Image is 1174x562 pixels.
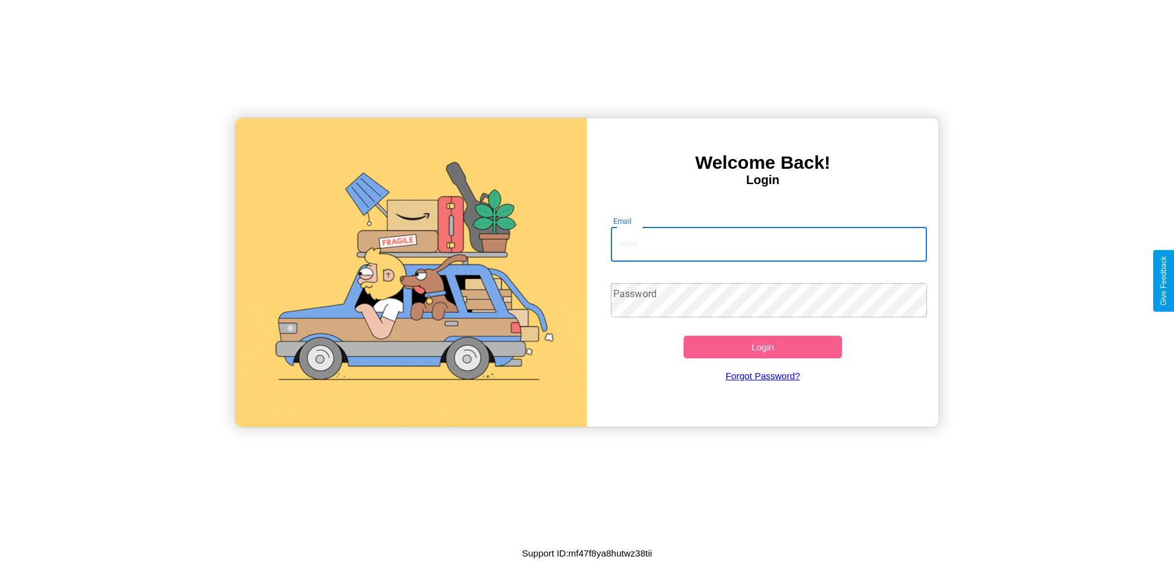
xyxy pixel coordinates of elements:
[684,336,842,358] button: Login
[522,545,652,561] p: Support ID: mf47f8ya8hutwz38tii
[235,118,587,427] img: gif
[587,173,939,187] h4: Login
[587,152,939,173] h3: Welcome Back!
[613,216,632,226] label: Email
[1159,256,1168,306] div: Give Feedback
[605,358,921,393] a: Forgot Password?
